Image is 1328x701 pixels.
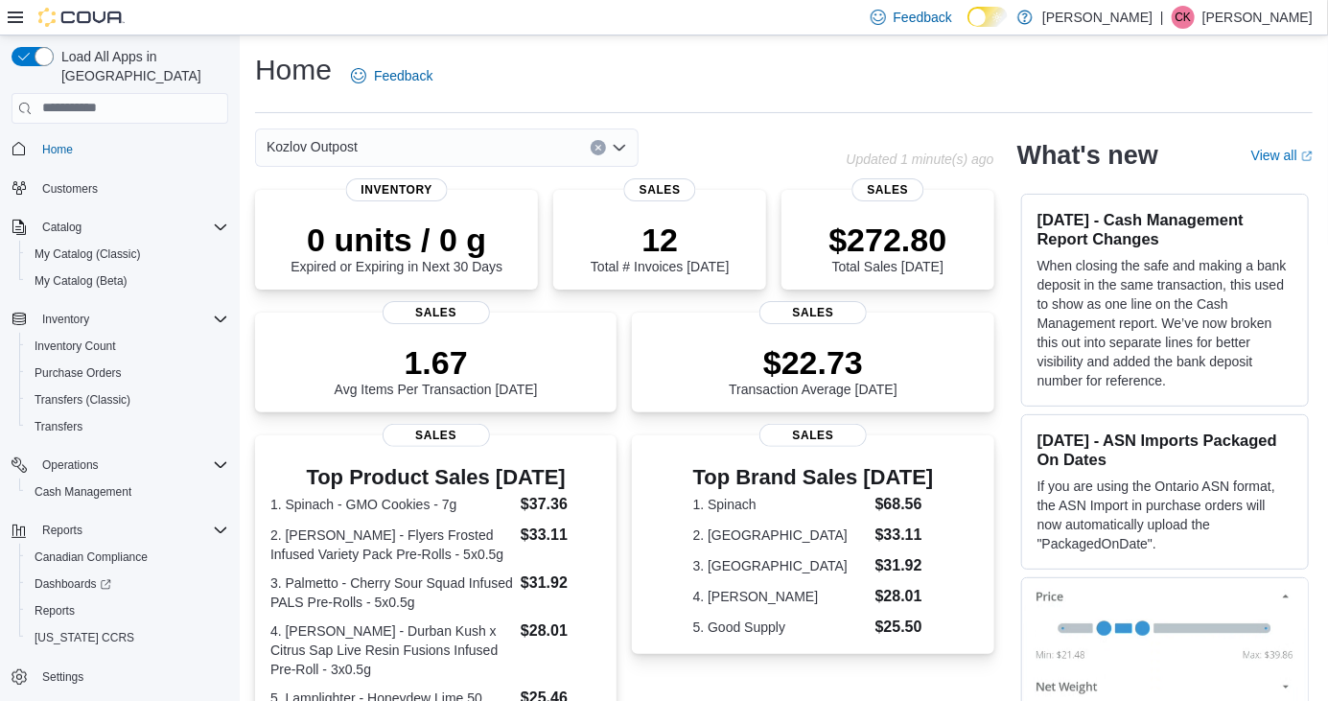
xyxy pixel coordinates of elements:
[35,603,75,619] span: Reports
[374,66,432,85] span: Feedback
[19,360,236,386] button: Purchase Orders
[1301,151,1313,162] svg: External link
[42,457,99,473] span: Operations
[693,495,868,514] dt: 1. Spinach
[19,413,236,440] button: Transfers
[27,626,228,649] span: Washington CCRS
[1202,6,1313,29] p: [PERSON_NAME]
[1251,148,1313,163] a: View allExternal link
[35,339,116,354] span: Inventory Count
[591,221,729,274] div: Total # Invoices [DATE]
[875,524,934,547] dd: $33.11
[894,8,952,27] span: Feedback
[27,626,142,649] a: [US_STATE] CCRS
[27,480,139,503] a: Cash Management
[35,137,228,161] span: Home
[847,152,994,167] p: Updated 1 minute(s) ago
[729,343,897,397] div: Transaction Average [DATE]
[42,523,82,538] span: Reports
[35,454,106,477] button: Operations
[521,619,601,643] dd: $28.01
[35,419,82,434] span: Transfers
[4,306,236,333] button: Inventory
[27,572,228,596] span: Dashboards
[875,616,934,639] dd: $25.50
[1172,6,1195,29] div: Carson Keddy
[967,27,968,28] span: Dark Mode
[875,585,934,608] dd: $28.01
[591,221,729,259] p: 12
[345,178,448,201] span: Inventory
[35,665,228,689] span: Settings
[693,556,868,575] dt: 3. [GEOGRAPHIC_DATA]
[1037,431,1293,469] h3: [DATE] - ASN Imports Packaged On Dates
[4,517,236,544] button: Reports
[42,669,83,685] span: Settings
[35,666,91,689] a: Settings
[27,480,228,503] span: Cash Management
[19,333,236,360] button: Inventory Count
[42,220,82,235] span: Catalog
[35,549,148,565] span: Canadian Compliance
[27,243,228,266] span: My Catalog (Classic)
[35,138,81,161] a: Home
[19,597,236,624] button: Reports
[291,221,502,274] div: Expired or Expiring in Next 30 Days
[383,424,490,447] span: Sales
[4,663,236,690] button: Settings
[35,484,131,500] span: Cash Management
[1017,140,1158,171] h2: What's new
[35,216,89,239] button: Catalog
[35,308,97,331] button: Inventory
[4,135,236,163] button: Home
[4,175,236,202] button: Customers
[27,599,82,622] a: Reports
[291,221,502,259] p: 0 units / 0 g
[27,599,228,622] span: Reports
[624,178,696,201] span: Sales
[27,572,119,596] a: Dashboards
[19,241,236,268] button: My Catalog (Classic)
[19,479,236,505] button: Cash Management
[35,576,111,592] span: Dashboards
[35,519,90,542] button: Reports
[27,269,135,292] a: My Catalog (Beta)
[729,343,897,382] p: $22.73
[42,312,89,327] span: Inventory
[693,618,868,637] dt: 5. Good Supply
[591,140,606,155] button: Clear input
[35,216,228,239] span: Catalog
[27,546,155,569] a: Canadian Compliance
[19,544,236,571] button: Canadian Compliance
[521,524,601,547] dd: $33.11
[1037,477,1293,553] p: If you are using the Ontario ASN format, the ASN Import in purchase orders will now automatically...
[270,466,601,489] h3: Top Product Sales [DATE]
[35,392,130,408] span: Transfers (Classic)
[27,335,228,358] span: Inventory Count
[27,335,124,358] a: Inventory Count
[693,587,868,606] dt: 4. [PERSON_NAME]
[4,214,236,241] button: Catalog
[35,246,141,262] span: My Catalog (Classic)
[612,140,627,155] button: Open list of options
[270,495,513,514] dt: 1. Spinach - GMO Cookies - 7g
[27,362,228,385] span: Purchase Orders
[383,301,490,324] span: Sales
[27,546,228,569] span: Canadian Compliance
[270,573,513,612] dt: 3. Palmetto - Cherry Sour Squad Infused PALS Pre-Rolls - 5x0.5g
[19,386,236,413] button: Transfers (Classic)
[521,572,601,595] dd: $31.92
[828,221,946,259] p: $272.80
[19,268,236,294] button: My Catalog (Beta)
[4,452,236,479] button: Operations
[270,526,513,564] dt: 2. [PERSON_NAME] - Flyers Frosted Infused Variety Pack Pre-Rolls - 5x0.5g
[27,243,149,266] a: My Catalog (Classic)
[35,519,228,542] span: Reports
[1176,6,1192,29] span: CK
[335,343,538,382] p: 1.67
[828,221,946,274] div: Total Sales [DATE]
[335,343,538,397] div: Avg Items Per Transaction [DATE]
[42,181,98,197] span: Customers
[521,493,601,516] dd: $37.36
[19,624,236,651] button: [US_STATE] CCRS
